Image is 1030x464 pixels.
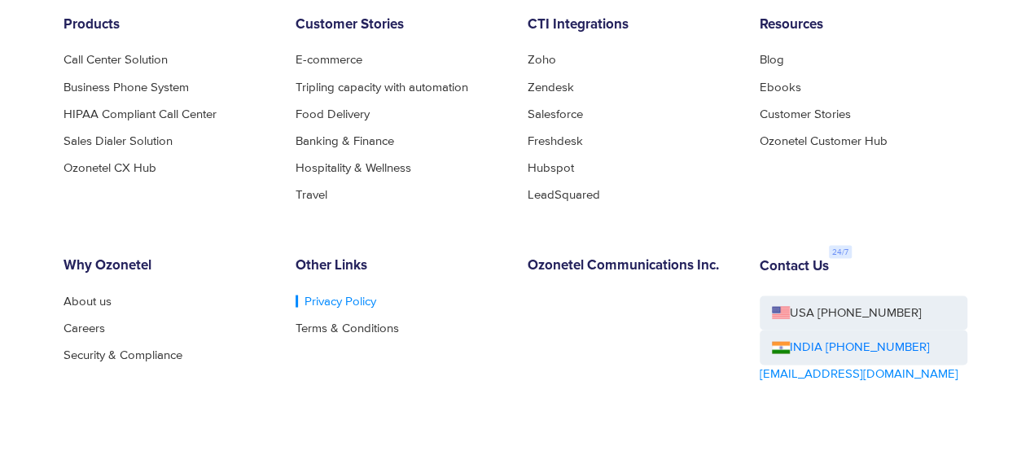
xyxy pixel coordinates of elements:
h6: Contact Us [760,258,829,274]
a: E-commerce [296,54,362,66]
a: Call Center Solution [64,54,168,66]
h6: Other Links [296,257,503,274]
a: Ozonetel CX Hub [64,161,156,173]
a: Salesforce [528,107,583,120]
a: Business Phone System [64,81,189,93]
h6: Products [64,17,271,33]
a: Food Delivery [296,107,370,120]
h6: Ozonetel Communications Inc. [528,257,735,274]
h6: Customer Stories [296,17,503,33]
a: Blog [760,54,784,66]
h6: Why Ozonetel [64,257,271,274]
a: Zendesk [528,81,574,93]
a: Privacy Policy [296,295,376,307]
a: Careers [64,322,105,334]
a: [EMAIL_ADDRESS][DOMAIN_NAME] [760,365,958,383]
a: USA [PHONE_NUMBER] [760,295,967,330]
img: ind-flag.png [772,341,790,353]
img: us-flag.png [772,306,790,318]
a: Travel [296,188,327,200]
h6: Resources [760,17,967,33]
a: Tripling capacity with automation [296,81,468,93]
a: Freshdesk [528,134,583,147]
a: Hubspot [528,161,574,173]
a: Security & Compliance [64,348,182,361]
a: Ozonetel Customer Hub [760,134,888,147]
a: Sales Dialer Solution [64,134,173,147]
a: LeadSquared [528,188,600,200]
a: Terms & Conditions [296,322,399,334]
a: Customer Stories [760,107,851,120]
a: Zoho [528,54,556,66]
a: Banking & Finance [296,134,394,147]
h6: CTI Integrations [528,17,735,33]
a: HIPAA Compliant Call Center [64,107,217,120]
a: INDIA [PHONE_NUMBER] [772,338,930,357]
a: About us [64,295,112,307]
a: Ebooks [760,81,801,93]
a: Hospitality & Wellness [296,161,411,173]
